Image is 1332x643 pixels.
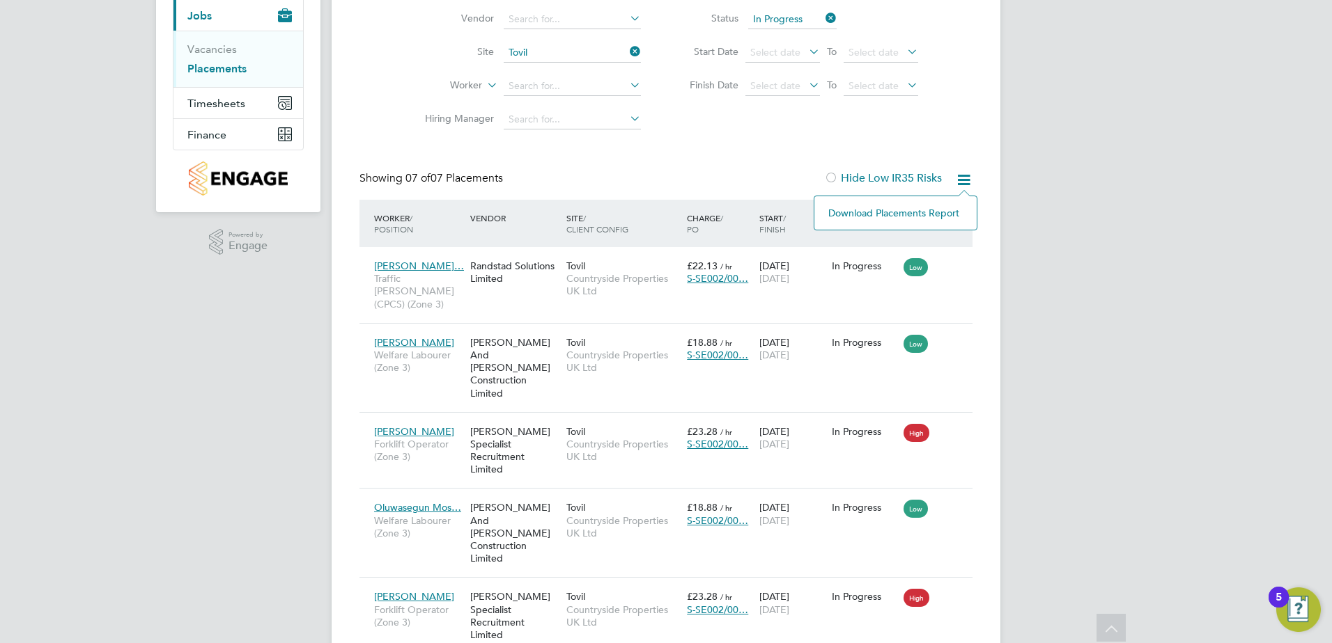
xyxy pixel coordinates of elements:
[374,272,463,310] span: Traffic [PERSON_NAME] (CPCS) (Zone 3)
[374,336,454,349] span: [PERSON_NAME]
[676,45,738,58] label: Start Date
[187,9,212,22] span: Jobs
[467,494,563,571] div: [PERSON_NAME] And [PERSON_NAME] Construction Limited
[849,79,899,92] span: Select date
[467,205,563,230] div: Vendor
[374,590,454,603] span: [PERSON_NAME]
[173,119,303,150] button: Finance
[566,514,680,539] span: Countryside Properties UK Ltd
[832,336,897,349] div: In Progress
[756,253,828,292] div: [DATE]
[566,260,585,272] span: Tovil
[467,253,563,292] div: Randstad Solutions Limited
[687,590,718,603] span: £23.28
[173,161,304,196] a: Go to home page
[750,79,800,92] span: Select date
[187,42,237,56] a: Vacancies
[566,501,585,514] span: Tovil
[676,12,738,24] label: Status
[187,97,245,110] span: Timesheets
[371,328,973,340] a: [PERSON_NAME]Welfare Labourer (Zone 3)[PERSON_NAME] And [PERSON_NAME] Construction LimitedTovilCo...
[504,43,641,63] input: Search for...
[566,272,680,297] span: Countryside Properties UK Ltd
[374,501,461,514] span: Oluwasegun Mos…
[504,110,641,129] input: Search for...
[832,425,897,438] div: In Progress
[374,212,413,235] span: / Position
[687,438,748,450] span: S-SE002/00…
[759,349,789,361] span: [DATE]
[756,583,828,622] div: [DATE]
[209,229,268,255] a: Powered byEngage
[759,514,789,527] span: [DATE]
[832,260,897,272] div: In Progress
[229,229,268,241] span: Powered by
[371,252,973,264] a: [PERSON_NAME]…Traffic [PERSON_NAME] (CPCS) (Zone 3)Randstad Solutions LimitedTovilCountryside Pro...
[566,336,585,349] span: Tovil
[756,205,828,241] div: Start
[229,240,268,252] span: Engage
[566,349,680,374] span: Countryside Properties UK Ltd
[414,12,494,24] label: Vendor
[720,338,732,348] span: / hr
[687,260,718,272] span: £22.13
[187,62,247,75] a: Placements
[504,77,641,96] input: Search for...
[371,493,973,505] a: Oluwasegun Mos…Welfare Labourer (Zone 3)[PERSON_NAME] And [PERSON_NAME] Construction LimitedTovil...
[687,272,748,285] span: S-SE002/00…
[687,514,748,527] span: S-SE002/00…
[189,161,287,196] img: countryside-properties-logo-retina.png
[904,589,929,607] span: High
[371,205,467,241] div: Worker
[405,171,503,185] span: 07 Placements
[374,438,463,463] span: Forklift Operator (Zone 3)
[563,205,683,241] div: Site
[904,335,928,353] span: Low
[467,418,563,483] div: [PERSON_NAME] Specialist Recruitment Limited
[849,46,899,58] span: Select date
[374,349,463,374] span: Welfare Labourer (Zone 3)
[683,205,756,241] div: Charge
[374,425,454,438] span: [PERSON_NAME]
[402,79,482,93] label: Worker
[759,603,789,616] span: [DATE]
[687,603,748,616] span: S-SE002/00…
[359,171,506,186] div: Showing
[756,329,828,368] div: [DATE]
[1276,597,1282,615] div: 5
[566,212,628,235] span: / Client Config
[687,425,718,438] span: £23.28
[720,427,732,437] span: / hr
[687,336,718,349] span: £18.88
[720,502,732,513] span: / hr
[405,171,431,185] span: 07 of
[467,329,563,406] div: [PERSON_NAME] And [PERSON_NAME] Construction Limited
[832,501,897,514] div: In Progress
[832,590,897,603] div: In Progress
[566,438,680,463] span: Countryside Properties UK Ltd
[748,10,837,29] input: Select one
[414,45,494,58] label: Site
[759,212,786,235] span: / Finish
[756,418,828,457] div: [DATE]
[687,212,723,235] span: / PO
[566,425,585,438] span: Tovil
[720,592,732,602] span: / hr
[756,494,828,533] div: [DATE]
[173,88,303,118] button: Timesheets
[676,79,738,91] label: Finish Date
[750,46,800,58] span: Select date
[687,349,748,361] span: S-SE002/00…
[566,590,585,603] span: Tovil
[720,261,732,271] span: / hr
[374,514,463,539] span: Welfare Labourer (Zone 3)
[759,438,789,450] span: [DATE]
[371,418,973,429] a: [PERSON_NAME]Forklift Operator (Zone 3)[PERSON_NAME] Specialist Recruitment LimitedTovilCountrysi...
[173,31,303,87] div: Jobs
[504,10,641,29] input: Search for...
[414,112,494,125] label: Hiring Manager
[1276,587,1321,632] button: Open Resource Center, 5 new notifications
[823,42,841,61] span: To
[823,76,841,94] span: To
[566,603,680,628] span: Countryside Properties UK Ltd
